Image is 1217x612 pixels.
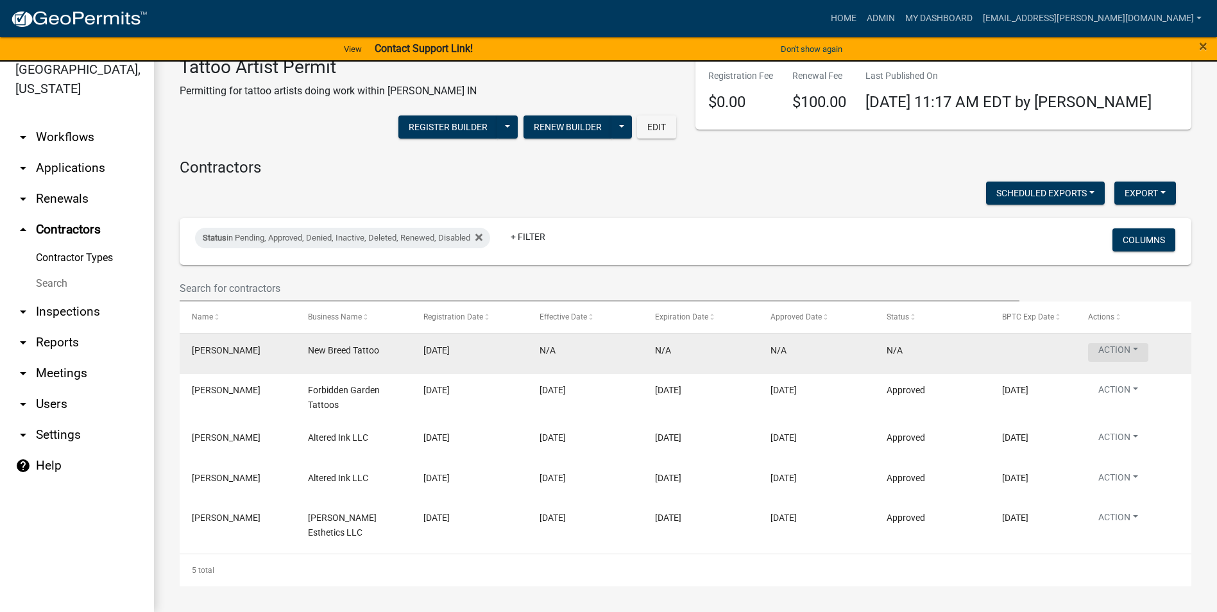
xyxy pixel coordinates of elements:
p: Permitting for tattoo artists doing work within [PERSON_NAME] IN [180,83,477,99]
span: New Breed Tattoo [308,345,379,355]
span: 09/16/2025 [423,345,450,355]
i: arrow_drop_up [15,222,31,237]
a: + Filter [500,225,556,248]
span: 12/31/2025 [655,513,681,523]
i: arrow_drop_down [15,366,31,381]
a: My Dashboard [900,6,978,31]
span: 09/03/2026 [1002,513,1028,523]
span: 12/31/2025 [655,432,681,443]
span: 08/13/2025 [423,473,450,483]
a: [EMAIL_ADDRESS][PERSON_NAME][DOMAIN_NAME] [978,6,1207,31]
datatable-header-cell: Actions [1076,302,1191,332]
button: Register Builder [398,115,498,139]
span: Stephanie Gingerich [192,513,260,523]
span: Jerry Frost [192,345,260,355]
button: Action [1088,343,1148,362]
h4: Contractors [180,158,1191,177]
span: 08/13/2025 [770,513,797,523]
span: 08/13/2025 [540,513,566,523]
strong: Contact Support Link! [375,42,473,55]
span: Altered Ink LLC [308,473,368,483]
button: Action [1088,511,1148,529]
span: 05/22/2026 [1002,473,1028,483]
a: View [339,38,367,60]
datatable-header-cell: Status [874,302,990,332]
span: 08/22/2025 [770,385,797,395]
span: 08/13/2025 [770,473,797,483]
span: Matthew Thomas [192,473,260,483]
i: arrow_drop_down [15,130,31,145]
span: Actions [1088,312,1114,321]
i: arrow_drop_down [15,160,31,176]
h4: $0.00 [708,93,773,112]
span: 08/14/2025 [423,432,450,443]
span: Stephanie Gingerich Esthetics LLC [308,513,377,538]
datatable-header-cell: Expiration Date [643,302,758,332]
button: Columns [1112,228,1175,251]
i: arrow_drop_down [15,396,31,412]
span: 08/12/2025 [423,513,450,523]
span: Expiration Date [655,312,708,321]
p: Registration Fee [708,69,773,83]
span: 07/25/2026 [1002,432,1028,443]
span: N/A [540,345,556,355]
h3: Tattoo Artist Permit [180,56,477,78]
datatable-header-cell: Approved Date [758,302,874,332]
span: 08/13/2025 [540,473,566,483]
i: arrow_drop_down [15,427,31,443]
span: 10/24/2025 [1002,385,1028,395]
span: Status [887,312,909,321]
span: Madison Drew [192,432,260,443]
datatable-header-cell: BPTC Exp Date [990,302,1075,332]
button: Close [1199,38,1207,54]
span: Vera LaFleur [192,385,260,395]
datatable-header-cell: Effective Date [527,302,642,332]
input: Search for contractors [180,275,1019,302]
span: Approved [887,385,925,395]
span: N/A [655,345,671,355]
span: Approved [887,432,925,443]
span: Status [203,233,226,242]
button: Don't show again [776,38,847,60]
span: BPTC Exp Date [1002,312,1054,321]
h4: $100.00 [792,93,846,112]
i: arrow_drop_down [15,191,31,207]
span: 08/15/2025 [770,432,797,443]
span: 12/31/2025 [655,473,681,483]
span: N/A [887,345,903,355]
span: Approved [887,473,925,483]
span: Business Name [308,312,362,321]
button: Export [1114,182,1176,205]
button: Scheduled Exports [986,182,1105,205]
span: Forbidden Garden Tattoos [308,385,380,410]
div: in Pending, Approved, Denied, Inactive, Deleted, Renewed, Disabled [195,228,490,248]
i: arrow_drop_down [15,335,31,350]
a: Admin [862,6,900,31]
span: Effective Date [540,312,587,321]
span: Registration Date [423,312,483,321]
span: N/A [770,345,787,355]
span: 08/15/2025 [540,432,566,443]
button: Action [1088,383,1148,402]
span: Approved Date [770,312,822,321]
span: × [1199,37,1207,55]
span: Name [192,312,213,321]
span: Approved [887,513,925,523]
i: arrow_drop_down [15,304,31,319]
p: Last Published On [865,69,1152,83]
span: [DATE] 11:17 AM EDT by [PERSON_NAME] [865,93,1152,111]
i: help [15,458,31,473]
button: Action [1088,471,1148,489]
datatable-header-cell: Name [180,302,295,332]
span: 08/22/2025 [423,385,450,395]
span: Altered Ink LLC [308,432,368,443]
button: Renew Builder [523,115,612,139]
button: Action [1088,430,1148,449]
span: 12/31/2025 [655,385,681,395]
p: Renewal Fee [792,69,846,83]
div: 5 total [180,554,1191,586]
span: 08/22/2025 [540,385,566,395]
a: Home [826,6,862,31]
button: Edit [637,115,676,139]
datatable-header-cell: Registration Date [411,302,527,332]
